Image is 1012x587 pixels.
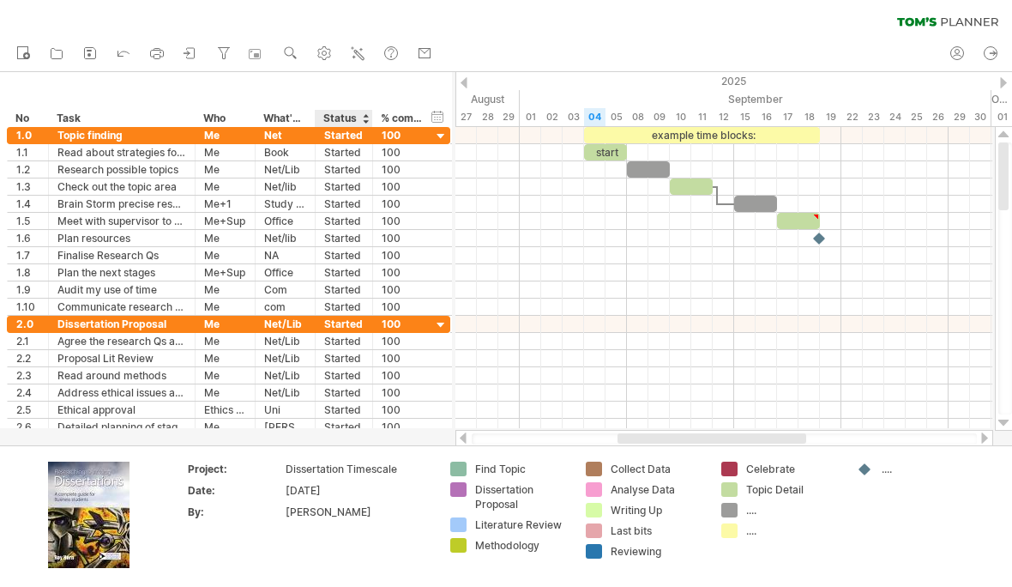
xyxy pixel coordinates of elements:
[382,144,423,160] div: 100
[57,264,186,281] div: Plan the next stages
[382,196,423,212] div: 100
[16,316,39,332] div: 2.0
[563,108,584,126] div: Wednesday, 3 September 2025
[264,419,306,435] div: [PERSON_NAME]'s Pl
[57,333,186,349] div: Agree the research Qs and scope
[382,367,423,384] div: 100
[475,517,569,532] div: Literature Review
[264,299,306,315] div: com
[57,419,186,435] div: Detailed planning of stages
[57,179,186,195] div: Check out the topic area
[204,230,246,246] div: Me
[286,505,430,519] div: [PERSON_NAME]
[204,144,246,160] div: Me
[57,247,186,263] div: Finalise Research Qs
[520,90,991,108] div: September 2025
[188,505,282,519] div: By:
[324,350,364,366] div: Started
[16,350,39,366] div: 2.2
[324,281,364,298] div: Started
[756,108,777,126] div: Tuesday, 16 September 2025
[382,230,423,246] div: 100
[57,316,186,332] div: Dissertation Proposal
[264,144,306,160] div: Book
[382,213,423,229] div: 100
[264,247,306,263] div: NA
[584,127,820,143] div: example time blocks:
[605,108,627,126] div: Friday, 5 September 2025
[264,281,306,298] div: Com
[382,402,423,418] div: 100
[324,333,364,349] div: Started
[841,108,863,126] div: Monday, 22 September 2025
[188,483,282,498] div: Date:
[611,462,704,476] div: Collect Data
[204,299,246,315] div: Me
[611,523,704,538] div: Last bits
[204,127,246,143] div: Me
[264,196,306,212] div: Study Room
[324,419,364,435] div: Started
[324,196,364,212] div: Started
[57,281,186,298] div: Audit my use of time
[57,196,186,212] div: Brain Storm precise research Qs
[455,108,477,126] div: Wednesday, 27 August 2025
[16,196,39,212] div: 1.4
[324,316,364,332] div: Started
[286,483,430,498] div: [DATE]
[382,316,423,332] div: 100
[324,144,364,160] div: Started
[16,179,39,195] div: 1.3
[204,196,246,212] div: Me+1
[670,108,691,126] div: Wednesday, 10 September 2025
[16,419,39,435] div: 2.6
[324,213,364,229] div: Started
[204,213,246,229] div: Me+Sup
[57,161,186,178] div: Research possible topics
[382,350,423,366] div: 100
[611,503,704,517] div: Writing Up
[16,281,39,298] div: 1.9
[382,247,423,263] div: 100
[949,108,970,126] div: Monday, 29 September 2025
[746,523,840,538] div: ....
[204,316,246,332] div: Me
[382,299,423,315] div: 100
[204,350,246,366] div: Me
[382,419,423,435] div: 100
[264,161,306,178] div: Net/Lib
[16,144,39,160] div: 1.1
[475,538,569,553] div: Methodology
[382,281,423,298] div: 100
[264,367,306,384] div: Net/Lib
[820,108,841,126] div: Friday, 19 September 2025
[264,264,306,281] div: Office
[863,108,884,126] div: Tuesday, 23 September 2025
[627,108,648,126] div: Monday, 8 September 2025
[15,110,39,127] div: No
[57,110,185,127] div: Task
[734,108,756,126] div: Monday, 15 September 2025
[323,110,363,127] div: Status
[713,108,734,126] div: Friday, 12 September 2025
[475,462,569,476] div: Find Topic
[204,264,246,281] div: Me+Sup
[382,264,423,281] div: 100
[475,482,569,511] div: Dissertation Proposal
[286,462,430,476] div: Dissertation Timescale
[264,333,306,349] div: Net/Lib
[16,264,39,281] div: 1.8
[324,264,364,281] div: Started
[382,161,423,178] div: 100
[16,213,39,229] div: 1.5
[264,179,306,195] div: Net/lib
[798,108,820,126] div: Thursday, 18 September 2025
[48,462,130,568] img: ae64b563-e3e0-416d-90a8-e32b171956a1.jpg
[906,108,927,126] div: Thursday, 25 September 2025
[324,384,364,401] div: Started
[324,247,364,263] div: Started
[382,384,423,401] div: 100
[324,127,364,143] div: Started
[264,316,306,332] div: Net/Lib
[264,350,306,366] div: Net/Lib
